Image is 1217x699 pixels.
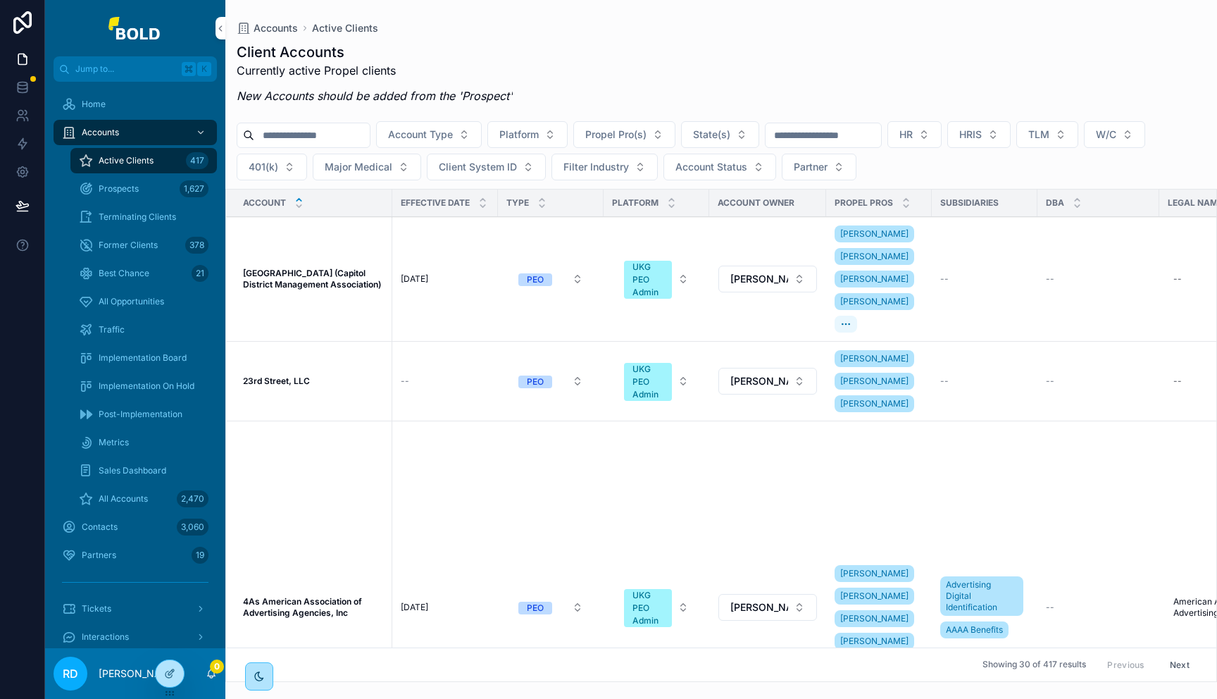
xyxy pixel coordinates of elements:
[70,289,217,314] a: All Opportunities
[612,581,701,633] a: Select Button
[54,624,217,650] a: Interactions
[54,596,217,621] a: Tickets
[82,521,118,533] span: Contacts
[1046,602,1151,613] a: --
[835,610,914,627] a: [PERSON_NAME]
[1046,273,1151,285] a: --
[835,347,923,415] a: [PERSON_NAME][PERSON_NAME][PERSON_NAME]
[70,233,217,258] a: Former Clients378
[507,595,594,620] button: Select Button
[487,121,568,148] button: Select Button
[54,514,217,540] a: Contacts3,060
[840,353,909,364] span: [PERSON_NAME]
[401,376,409,387] span: --
[1173,273,1182,285] div: --
[70,402,217,427] a: Post-Implementation
[180,180,208,197] div: 1,627
[506,594,595,621] a: Select Button
[439,160,517,174] span: Client System ID
[1084,121,1145,148] button: Select Button
[54,543,217,568] a: Partners19
[507,266,594,292] button: Select Button
[1046,197,1064,209] span: DBA
[108,17,162,39] img: App logo
[835,197,893,209] span: Propel Pros
[612,197,659,209] span: Platform
[1046,602,1054,613] span: --
[613,356,700,407] button: Select Button
[1046,376,1054,387] span: --
[840,228,909,240] span: [PERSON_NAME]
[946,624,1003,636] span: AAAA Benefits
[401,273,489,285] a: [DATE]
[835,350,914,367] a: [PERSON_NAME]
[1016,121,1078,148] button: Select Button
[177,490,208,507] div: 2,470
[401,376,489,387] a: --
[835,395,914,412] a: [PERSON_NAME]
[794,160,828,174] span: Partner
[718,265,818,293] a: Select Button
[63,665,78,682] span: RD
[899,128,913,142] span: HR
[401,602,489,613] a: [DATE]
[99,381,194,392] span: Implementation On Hold
[243,376,310,386] strong: 23rd Street, LLC
[730,272,788,286] span: [PERSON_NAME]
[249,160,278,174] span: 401(k)
[612,253,701,305] a: Select Button
[675,160,747,174] span: Account Status
[840,568,909,579] span: [PERSON_NAME]
[54,120,217,145] a: Accounts
[99,437,129,448] span: Metrics
[527,273,544,286] div: PEO
[940,621,1009,638] a: AAAA Benefits
[940,197,999,209] span: Subsidiaries
[947,121,1011,148] button: Select Button
[99,324,125,335] span: Traffic
[54,56,217,82] button: Jump to...K
[237,154,307,180] button: Select Button
[177,519,208,536] div: 3,060
[840,398,909,409] span: [PERSON_NAME]
[401,197,470,209] span: Effective Date
[243,596,364,618] strong: 4As American Association of Advertising Agencies, Inc
[782,154,856,180] button: Select Button
[70,458,217,483] a: Sales Dashboard
[835,562,923,652] a: [PERSON_NAME][PERSON_NAME][PERSON_NAME][PERSON_NAME]
[1096,128,1116,142] span: W/C
[99,183,139,194] span: Prospects
[835,565,914,582] a: [PERSON_NAME]
[632,261,663,299] div: UKG PEO Admin
[99,409,182,420] span: Post-Implementation
[1173,376,1182,387] div: --
[551,154,658,180] button: Select Button
[70,148,217,173] a: Active Clients417
[54,92,217,117] a: Home
[70,430,217,455] a: Metrics
[718,197,794,209] span: Account Owner
[718,594,817,621] button: Select Button
[70,317,217,342] a: Traffic
[1160,654,1199,676] button: Next
[632,363,663,401] div: UKG PEO Admin
[70,204,217,230] a: Terminating Clients
[835,223,923,335] a: [PERSON_NAME][PERSON_NAME][PERSON_NAME][PERSON_NAME]
[730,374,788,388] span: [PERSON_NAME]
[573,121,675,148] button: Select Button
[940,376,949,387] span: --
[840,296,909,307] span: [PERSON_NAME]
[325,160,392,174] span: Major Medical
[506,368,595,395] a: Select Button
[243,376,384,387] a: 23rd Street, LLC
[243,197,286,209] span: Account
[840,273,909,285] span: [PERSON_NAME]
[99,465,166,476] span: Sales Dashboard
[527,602,544,614] div: PEO
[70,261,217,286] a: Best Chance21
[70,373,217,399] a: Implementation On Hold
[612,355,701,407] a: Select Button
[401,602,428,613] span: [DATE]
[199,63,210,75] span: K
[693,128,730,142] span: State(s)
